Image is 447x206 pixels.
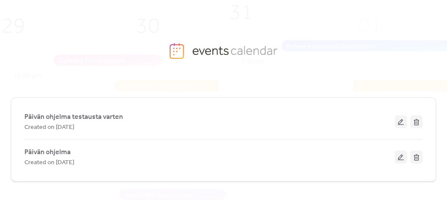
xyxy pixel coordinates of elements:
[24,150,71,155] a: Päivän ohjelma
[24,122,74,133] span: Created on [DATE]
[24,147,71,158] span: Päivän ohjelma
[24,112,123,122] span: Päivän ohjelma testausta varten
[24,158,74,168] span: Created on [DATE]
[24,115,123,119] a: Päivän ohjelma testausta varten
